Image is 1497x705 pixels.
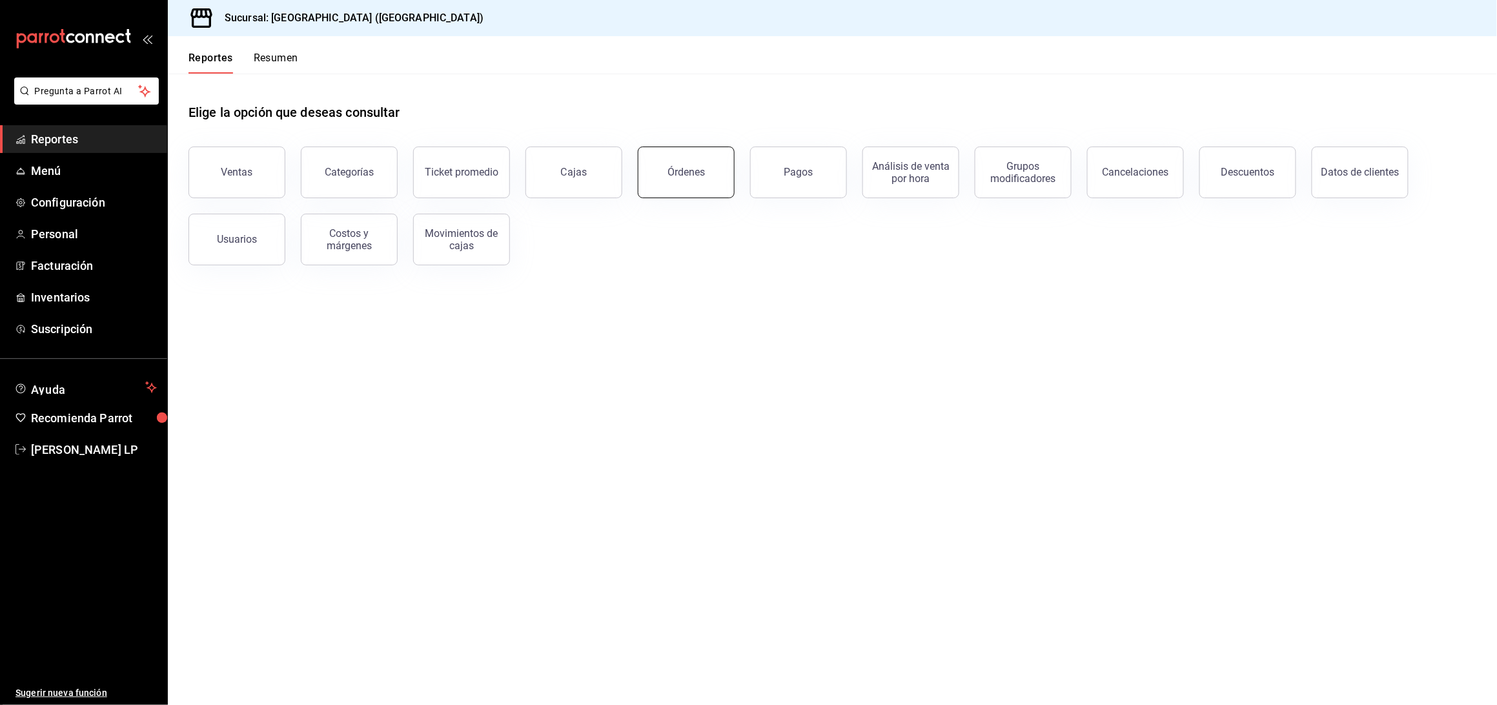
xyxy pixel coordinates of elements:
[188,52,298,74] div: navigation tabs
[214,10,484,26] h3: Sucursal: [GEOGRAPHIC_DATA] ([GEOGRAPHIC_DATA])
[188,103,400,122] h1: Elige la opción que deseas consultar
[1199,147,1296,198] button: Descuentos
[1103,166,1169,178] div: Cancelaciones
[309,227,389,252] div: Costos y márgenes
[31,320,157,338] span: Suscripción
[35,85,139,98] span: Pregunta a Parrot AI
[862,147,959,198] button: Análisis de venta por hora
[975,147,1072,198] button: Grupos modificadores
[31,130,157,148] span: Reportes
[638,147,735,198] button: Órdenes
[750,147,847,198] button: Pagos
[1321,166,1400,178] div: Datos de clientes
[301,214,398,265] button: Costos y márgenes
[31,225,157,243] span: Personal
[31,409,157,427] span: Recomienda Parrot
[9,94,159,107] a: Pregunta a Parrot AI
[422,227,502,252] div: Movimientos de cajas
[188,147,285,198] button: Ventas
[1087,147,1184,198] button: Cancelaciones
[561,165,587,180] div: Cajas
[142,34,152,44] button: open_drawer_menu
[413,214,510,265] button: Movimientos de cajas
[217,233,257,245] div: Usuarios
[14,77,159,105] button: Pregunta a Parrot AI
[1221,166,1275,178] div: Descuentos
[31,380,140,395] span: Ayuda
[31,257,157,274] span: Facturación
[221,166,253,178] div: Ventas
[31,289,157,306] span: Inventarios
[31,162,157,179] span: Menú
[15,686,157,700] span: Sugerir nueva función
[667,166,705,178] div: Órdenes
[188,52,233,74] button: Reportes
[325,166,374,178] div: Categorías
[784,166,813,178] div: Pagos
[983,160,1063,185] div: Grupos modificadores
[525,147,622,198] a: Cajas
[1312,147,1409,198] button: Datos de clientes
[31,441,157,458] span: [PERSON_NAME] LP
[413,147,510,198] button: Ticket promedio
[31,194,157,211] span: Configuración
[425,166,498,178] div: Ticket promedio
[301,147,398,198] button: Categorías
[254,52,298,74] button: Resumen
[188,214,285,265] button: Usuarios
[871,160,951,185] div: Análisis de venta por hora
